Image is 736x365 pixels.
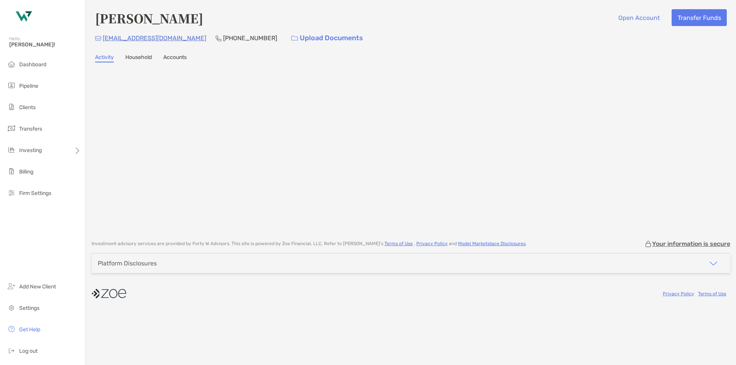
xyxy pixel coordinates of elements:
[7,81,16,90] img: pipeline icon
[7,188,16,197] img: firm-settings icon
[291,36,298,41] img: button icon
[286,30,368,46] a: Upload Documents
[19,147,42,154] span: Investing
[19,348,38,354] span: Log out
[19,169,33,175] span: Billing
[652,240,730,247] p: Your information is secure
[663,291,694,296] a: Privacy Policy
[7,303,16,312] img: settings icon
[698,291,726,296] a: Terms of Use
[19,305,39,311] span: Settings
[7,124,16,133] img: transfers icon
[384,241,413,246] a: Terms of Use
[458,241,526,246] a: Model Marketplace Disclosures
[95,36,101,41] img: Email Icon
[95,9,203,27] h4: [PERSON_NAME]
[9,3,37,31] img: Zoe Logo
[19,104,36,111] span: Clients
[7,282,16,291] img: add_new_client icon
[7,145,16,154] img: investing icon
[125,54,152,62] a: Household
[19,190,51,196] span: Firm Settings
[223,33,277,43] p: [PHONE_NUMBER]
[103,33,206,43] p: [EMAIL_ADDRESS][DOMAIN_NAME]
[7,167,16,176] img: billing icon
[709,259,718,268] img: icon arrow
[95,54,114,62] a: Activity
[7,102,16,111] img: clients icon
[7,324,16,334] img: get-help icon
[416,241,448,246] a: Privacy Policy
[98,260,157,267] div: Platform Disclosures
[163,54,187,62] a: Accounts
[215,35,222,41] img: Phone Icon
[19,61,46,68] span: Dashboard
[92,241,527,247] p: Investment advisory services are provided by Forty W Advisors . This site is powered by Zoe Finan...
[9,41,81,48] span: [PERSON_NAME]!
[92,285,126,302] img: company logo
[19,326,40,333] span: Get Help
[19,126,42,132] span: Transfers
[19,83,38,89] span: Pipeline
[19,283,56,290] span: Add New Client
[672,9,727,26] button: Transfer Funds
[7,59,16,69] img: dashboard icon
[612,9,665,26] button: Open Account
[7,346,16,355] img: logout icon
